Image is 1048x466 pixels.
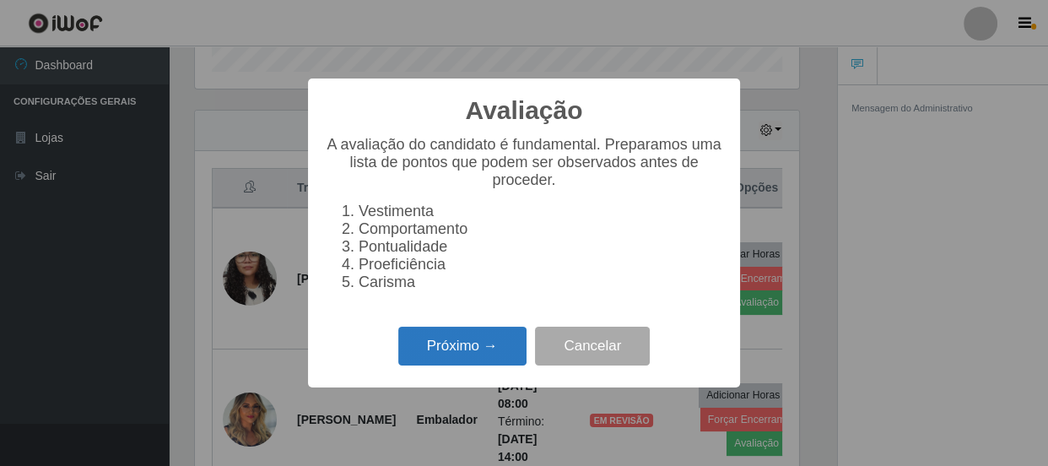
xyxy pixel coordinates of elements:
[359,238,723,256] li: Pontualidade
[359,274,723,291] li: Carisma
[359,220,723,238] li: Comportamento
[325,136,723,189] p: A avaliação do candidato é fundamental. Preparamos uma lista de pontos que podem ser observados a...
[359,256,723,274] li: Proeficiência
[398,327,527,366] button: Próximo →
[466,95,583,126] h2: Avaliação
[535,327,650,366] button: Cancelar
[359,203,723,220] li: Vestimenta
